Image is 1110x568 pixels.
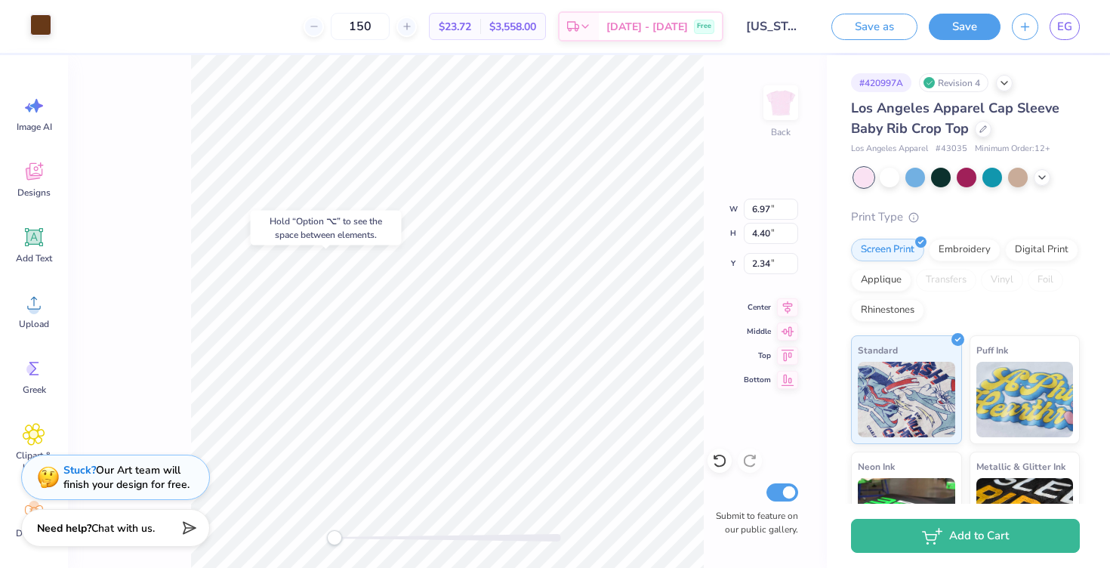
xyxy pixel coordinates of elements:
span: Free [697,21,711,32]
strong: Stuck? [63,463,96,477]
div: Foil [1028,269,1063,292]
span: Upload [19,318,49,330]
label: Submit to feature on our public gallery. [708,509,798,536]
span: Minimum Order: 12 + [975,143,1050,156]
button: Save [929,14,1001,40]
div: Hold “Option ⌥” to see the space between elements. [251,211,402,245]
div: Embroidery [929,239,1001,261]
span: Middle [744,326,771,338]
span: EG [1057,18,1072,35]
div: Back [771,125,791,139]
span: $3,558.00 [489,19,536,35]
span: Bottom [744,374,771,386]
button: Save as [831,14,917,40]
img: Neon Ink [858,478,955,554]
span: [DATE] - [DATE] [606,19,688,35]
span: Top [744,350,771,362]
span: Standard [858,342,898,358]
div: # 420997A [851,73,911,92]
span: Image AI [17,121,52,133]
a: EG [1050,14,1080,40]
input: Untitled Design [735,11,809,42]
div: Applique [851,269,911,292]
span: $23.72 [439,19,471,35]
span: Decorate [16,527,52,539]
img: Standard [858,362,955,437]
div: Print Type [851,208,1080,226]
div: Rhinestones [851,299,924,322]
span: Add Text [16,252,52,264]
div: Revision 4 [919,73,988,92]
img: Metallic & Glitter Ink [976,478,1074,554]
span: Center [744,301,771,313]
div: Digital Print [1005,239,1078,261]
div: Accessibility label [327,530,342,545]
span: Puff Ink [976,342,1008,358]
span: Neon Ink [858,458,895,474]
span: Metallic & Glitter Ink [976,458,1065,474]
input: – – [331,13,390,40]
div: Screen Print [851,239,924,261]
img: Back [766,88,796,118]
span: Los Angeles Apparel Cap Sleeve Baby Rib Crop Top [851,99,1059,137]
button: Add to Cart [851,519,1080,553]
strong: Need help? [37,521,91,536]
span: # 43035 [936,143,967,156]
div: Vinyl [981,269,1023,292]
img: Puff Ink [976,362,1074,437]
span: Clipart & logos [9,449,59,474]
div: Our Art team will finish your design for free. [63,463,190,492]
span: Los Angeles Apparel [851,143,928,156]
div: Transfers [916,269,976,292]
span: Designs [17,187,51,199]
span: Chat with us. [91,521,155,536]
span: Greek [23,384,46,396]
